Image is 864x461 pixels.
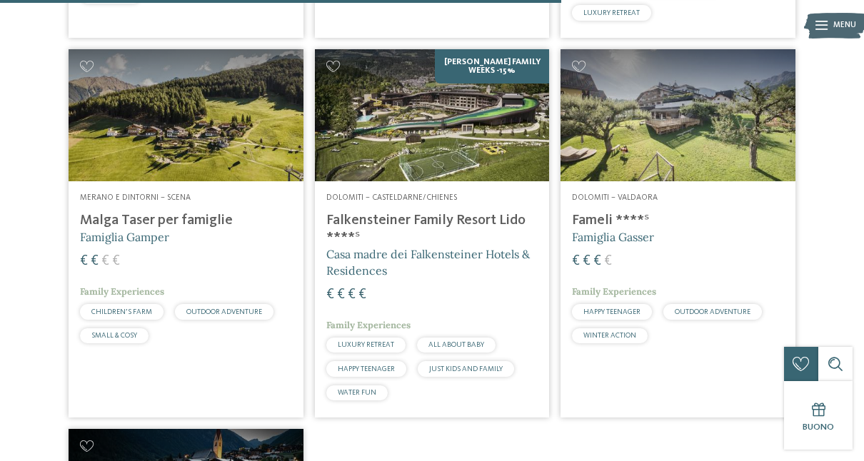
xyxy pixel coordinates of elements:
span: Dolomiti – Valdaora [572,193,658,202]
span: Family Experiences [326,319,411,331]
span: € [101,254,109,268]
span: € [348,288,356,302]
span: OUTDOOR ADVENTURE [186,308,262,315]
span: € [80,254,88,268]
span: ALL ABOUT BABY [428,341,484,348]
img: Cercate un hotel per famiglie? Qui troverete solo i migliori! [315,49,550,181]
a: Buono [784,381,853,450]
span: Family Experiences [572,285,656,298]
span: HAPPY TEENAGER [338,365,395,373]
img: Cercate un hotel per famiglie? Qui troverete solo i migliori! [561,49,795,181]
span: CHILDREN’S FARM [91,308,152,315]
span: Famiglia Gasser [572,230,654,244]
span: € [337,288,345,302]
span: HAPPY TEENAGER [583,308,641,315]
span: Buono [803,422,834,432]
span: LUXURY RETREAT [583,9,640,16]
span: € [572,254,580,268]
img: Cercate un hotel per famiglie? Qui troverete solo i migliori! [69,49,303,181]
span: Famiglia Gamper [80,230,169,244]
span: Merano e dintorni – Scena [80,193,191,202]
span: Dolomiti – Casteldarne/Chienes [326,193,457,202]
span: WATER FUN [338,389,376,396]
span: € [583,254,591,268]
span: SMALL & COSY [91,332,137,339]
a: Cercate un hotel per famiglie? Qui troverete solo i migliori! Dolomiti – Valdaora Fameli ****ˢ Fa... [561,49,795,417]
span: € [358,288,366,302]
h4: Malga Taser per famiglie [80,212,292,229]
span: OUTDOOR ADVENTURE [675,308,750,315]
span: € [593,254,601,268]
h4: Falkensteiner Family Resort Lido ****ˢ [326,212,538,246]
span: JUST KIDS AND FAMILY [429,365,503,373]
span: € [326,288,334,302]
a: Cercate un hotel per famiglie? Qui troverete solo i migliori! [PERSON_NAME] Family Weeks -15% Dol... [315,49,550,417]
a: Cercate un hotel per famiglie? Qui troverete solo i migliori! Merano e dintorni – Scena Malga Tas... [69,49,303,417]
span: € [112,254,120,268]
span: € [604,254,612,268]
span: € [91,254,99,268]
span: LUXURY RETREAT [338,341,394,348]
span: Family Experiences [80,285,164,298]
span: WINTER ACTION [583,332,636,339]
span: Casa madre dei Falkensteiner Hotels & Residences [326,247,530,277]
